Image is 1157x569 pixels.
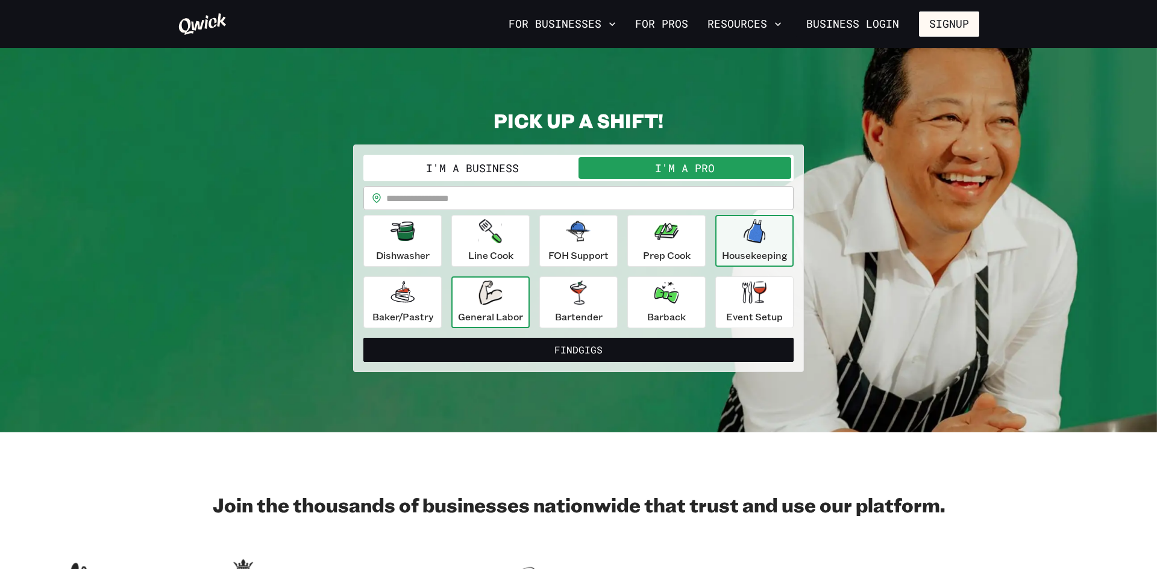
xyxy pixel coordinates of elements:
[715,276,794,328] button: Event Setup
[647,309,686,324] p: Barback
[504,14,621,34] button: For Businesses
[363,215,442,267] button: Dishwasher
[548,248,609,263] p: FOH Support
[796,11,909,37] a: Business Login
[919,11,979,37] button: Signup
[363,276,442,328] button: Baker/Pastry
[630,14,693,34] a: For Pros
[715,215,794,267] button: Housekeeping
[178,493,979,517] h2: Join the thousands of businesses nationwide that trust and use our platform.
[555,309,603,324] p: Bartender
[539,215,618,267] button: FOH Support
[643,248,691,263] p: Prep Cook
[363,338,794,362] button: FindGigs
[458,309,523,324] p: General Labor
[627,276,706,328] button: Barback
[539,276,618,328] button: Bartender
[703,14,786,34] button: Resources
[722,248,788,263] p: Housekeeping
[451,276,530,328] button: General Labor
[451,215,530,267] button: Line Cook
[578,157,791,179] button: I'm a Pro
[376,248,430,263] p: Dishwasher
[353,108,804,132] h2: PICK UP A SHIFT!
[372,309,433,324] p: Baker/Pastry
[366,157,578,179] button: I'm a Business
[627,215,706,267] button: Prep Cook
[726,309,783,324] p: Event Setup
[468,248,513,263] p: Line Cook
